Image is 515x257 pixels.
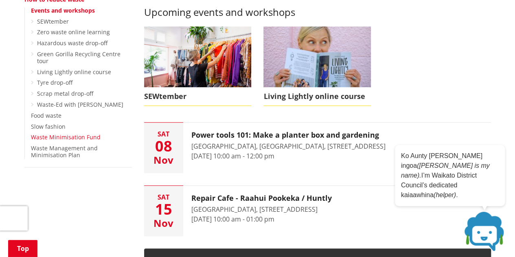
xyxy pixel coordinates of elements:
[144,7,491,18] h3: Upcoming events and workshops
[37,50,121,65] a: Green Gorilla Recycling Centre tour
[263,26,371,106] a: Living Lightly online course
[37,39,107,47] a: Hazardous waste drop-off
[37,28,110,36] a: Zero waste online learning
[31,133,101,141] a: Waste Minimisation Fund
[37,68,111,76] a: Living Lightly online course
[263,26,371,87] img: Zero waste online learning
[144,26,252,106] a: SEWtember
[37,79,72,86] a: Tyre drop-off
[31,144,98,159] a: Waste Management and Minimisation Plan
[144,26,252,87] img: SEWtember
[144,194,183,200] div: Sat
[144,186,491,236] button: Sat 15 Nov Repair Cafe - Raahui Pookeka / Huntly [GEOGRAPHIC_DATA], [STREET_ADDRESS] [DATE] 10:00...
[144,155,183,165] div: Nov
[191,215,274,224] time: [DATE] 10:00 am - 01:00 pm
[263,87,371,106] span: Living Lightly online course
[31,112,61,119] a: Food waste
[144,139,183,154] div: 08
[31,7,95,14] a: Events and workshops
[401,162,490,179] em: ([PERSON_NAME] is my name).
[191,194,332,203] h3: Repair Cafe - Raahui Pookeka / Huntly
[191,204,332,214] div: [GEOGRAPHIC_DATA], [STREET_ADDRESS]
[144,131,183,137] div: Sat
[191,141,386,151] div: [GEOGRAPHIC_DATA], [GEOGRAPHIC_DATA], [STREET_ADDRESS]
[144,87,252,106] span: SEWtember
[31,123,66,130] a: Slow fashion
[434,191,456,198] em: (helper)
[37,101,123,108] a: Waste-Ed with [PERSON_NAME]
[191,131,386,140] h3: Power tools 101: Make a planter box and gardening
[191,152,274,160] time: [DATE] 10:00 am - 12:00 pm
[144,123,491,173] button: Sat 08 Nov Power tools 101: Make a planter box and gardening [GEOGRAPHIC_DATA], [GEOGRAPHIC_DATA]...
[401,151,499,200] p: Ko Aunty [PERSON_NAME] ingoa I’m Waikato District Council’s dedicated kaiaawhina .
[8,240,37,257] a: Top
[144,218,183,228] div: Nov
[144,202,183,217] div: 15
[37,90,93,97] a: Scrap metal drop-off
[37,18,69,25] a: SEWtember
